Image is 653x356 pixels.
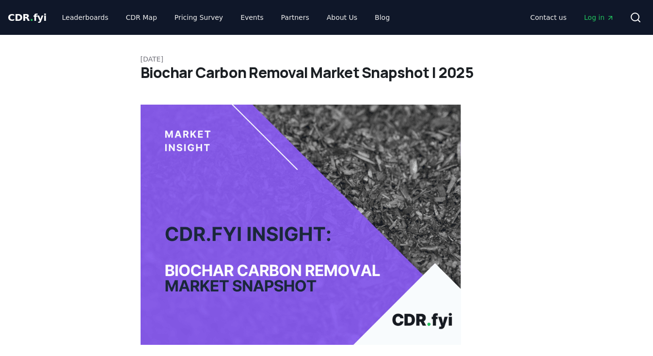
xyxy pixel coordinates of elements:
[8,11,47,24] a: CDR.fyi
[30,12,33,23] span: .
[54,9,398,26] nav: Main
[141,105,462,345] img: blog post image
[319,9,365,26] a: About Us
[141,64,513,81] h1: Biochar Carbon Removal Market Snapshot | 2025
[118,9,165,26] a: CDR Map
[523,9,574,26] a: Contact us
[141,54,513,64] p: [DATE]
[584,13,614,22] span: Log in
[576,9,622,26] a: Log in
[167,9,231,26] a: Pricing Survey
[367,9,398,26] a: Blog
[54,9,116,26] a: Leaderboards
[273,9,317,26] a: Partners
[233,9,271,26] a: Events
[8,12,47,23] span: CDR fyi
[523,9,622,26] nav: Main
